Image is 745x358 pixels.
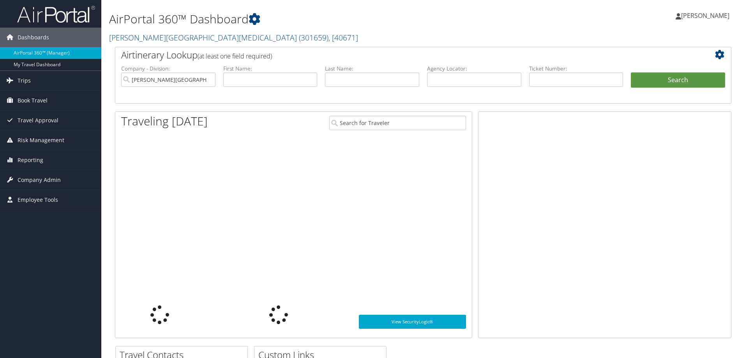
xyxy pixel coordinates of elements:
[18,131,64,150] span: Risk Management
[18,91,48,110] span: Book Travel
[18,170,61,190] span: Company Admin
[681,11,729,20] span: [PERSON_NAME]
[18,111,58,130] span: Travel Approval
[121,48,674,62] h2: Airtinerary Lookup
[223,65,318,72] label: First Name:
[17,5,95,23] img: airportal-logo.png
[299,32,328,43] span: ( 301659 )
[631,72,725,88] button: Search
[18,190,58,210] span: Employee Tools
[18,71,31,90] span: Trips
[329,116,466,130] input: Search for Traveler
[121,65,215,72] label: Company - Division:
[109,32,358,43] a: [PERSON_NAME][GEOGRAPHIC_DATA][MEDICAL_DATA]
[18,28,49,47] span: Dashboards
[18,150,43,170] span: Reporting
[198,52,272,60] span: (at least one field required)
[325,65,419,72] label: Last Name:
[529,65,623,72] label: Ticket Number:
[109,11,528,27] h1: AirPortal 360™ Dashboard
[427,65,521,72] label: Agency Locator:
[359,315,466,329] a: View SecurityLogic®
[121,113,208,129] h1: Traveling [DATE]
[676,4,737,27] a: [PERSON_NAME]
[328,32,358,43] span: , [ 40671 ]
